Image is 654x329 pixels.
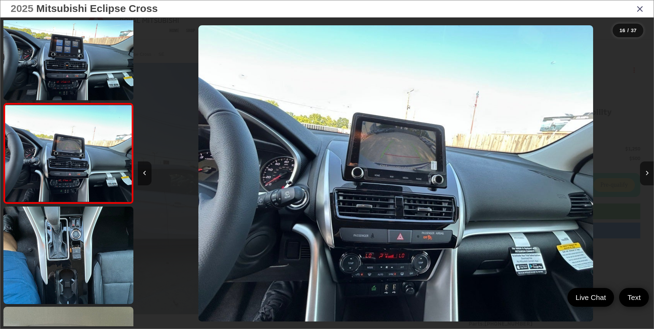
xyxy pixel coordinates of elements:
[36,3,158,14] span: Mitsubishi Eclipse Cross
[138,25,654,321] div: 2025 Mitsubishi Eclipse Cross SE 15
[138,161,152,185] button: Previous image
[572,293,610,302] span: Live Chat
[567,288,614,307] a: Live Chat
[624,293,644,302] span: Text
[619,288,649,307] a: Text
[631,27,637,33] span: 37
[627,28,629,33] span: /
[198,25,593,321] img: 2025 Mitsubishi Eclipse Cross SE
[2,2,135,101] img: 2025 Mitsubishi Eclipse Cross SE
[11,3,34,14] span: 2025
[637,4,643,13] i: Close gallery
[640,161,654,185] button: Next image
[619,27,625,33] span: 16
[4,105,133,202] img: 2025 Mitsubishi Eclipse Cross SE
